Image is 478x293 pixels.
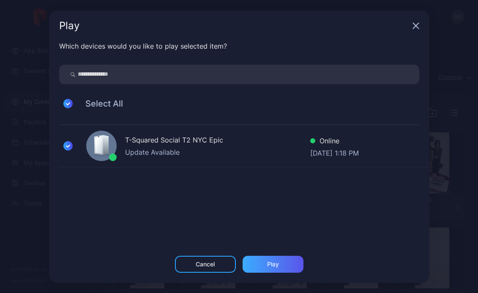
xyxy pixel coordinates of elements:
span: Select All [77,99,123,109]
div: Which devices would you like to play selected item? [59,41,419,51]
div: Online [310,136,359,148]
div: T-Squared Social T2 NYC Epic [125,135,310,147]
button: Cancel [175,256,236,273]
div: Play [59,21,409,31]
button: Play [243,256,303,273]
div: Update Available [125,147,310,157]
div: [DATE] 1:18 PM [310,148,359,156]
div: Cancel [196,261,215,268]
div: Play [267,261,279,268]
